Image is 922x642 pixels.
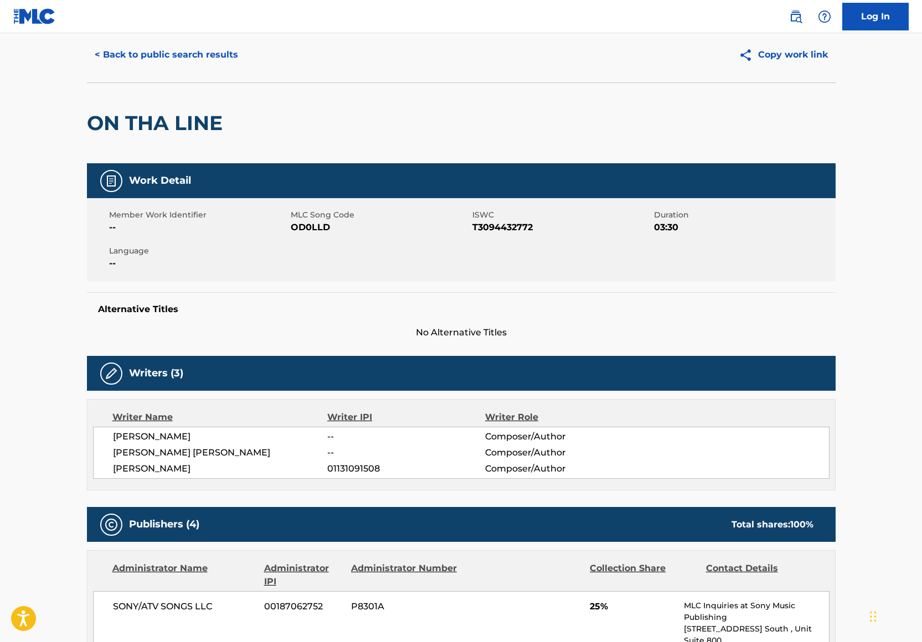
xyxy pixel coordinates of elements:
a: Public Search [785,6,807,28]
span: -- [327,430,485,443]
img: MLC Logo [13,8,56,24]
span: Duration [654,209,833,221]
div: Contact Details [706,562,813,588]
span: Language [109,245,288,257]
div: Administrator IPI [264,562,343,588]
span: 100 % [790,519,813,530]
span: 01131091508 [327,462,485,475]
span: No Alternative Titles [87,326,836,339]
div: Total shares: [732,518,813,531]
span: OD0LLD [291,221,470,234]
p: MLC Inquiries at Sony Music Publishing [684,600,828,623]
span: 03:30 [654,221,833,234]
span: Member Work Identifier [109,209,288,221]
span: [PERSON_NAME] [PERSON_NAME] [113,446,328,459]
span: -- [109,257,288,270]
span: Composer/Author [485,446,629,459]
span: ISWC [472,209,651,221]
img: help [818,10,831,23]
span: T3094432772 [472,221,651,234]
a: Log In [842,3,909,30]
div: Help [813,6,836,28]
span: P8301A [351,600,459,613]
h5: Publishers (4) [129,518,199,531]
img: Work Detail [105,174,118,188]
img: search [789,10,802,23]
span: Composer/Author [485,430,629,443]
div: Collection Share [590,562,697,588]
h5: Alternative Titles [98,304,825,315]
div: Writer IPI [327,411,485,424]
span: SONY/ATV SONGS LLC [113,600,256,613]
h2: ON THA LINE [87,111,228,136]
span: MLC Song Code [291,209,470,221]
div: Administrator Number [351,562,459,588]
button: Copy work link [731,41,836,69]
button: < Back to public search results [87,41,246,69]
h5: Work Detail [129,174,191,187]
span: [PERSON_NAME] [113,462,328,475]
h5: Writers (3) [129,367,183,380]
span: Composer/Author [485,462,629,475]
div: Writer Role [485,411,629,424]
span: 00187062752 [264,600,343,613]
img: Copy work link [739,48,758,62]
span: -- [109,221,288,234]
img: Writers [105,367,118,380]
span: 25% [590,600,676,613]
span: [PERSON_NAME] [113,430,328,443]
img: Publishers [105,518,118,531]
iframe: Chat Widget [867,589,922,642]
div: Administrator Name [112,562,256,588]
div: Drag [870,600,877,633]
span: -- [327,446,485,459]
div: Writer Name [112,411,328,424]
